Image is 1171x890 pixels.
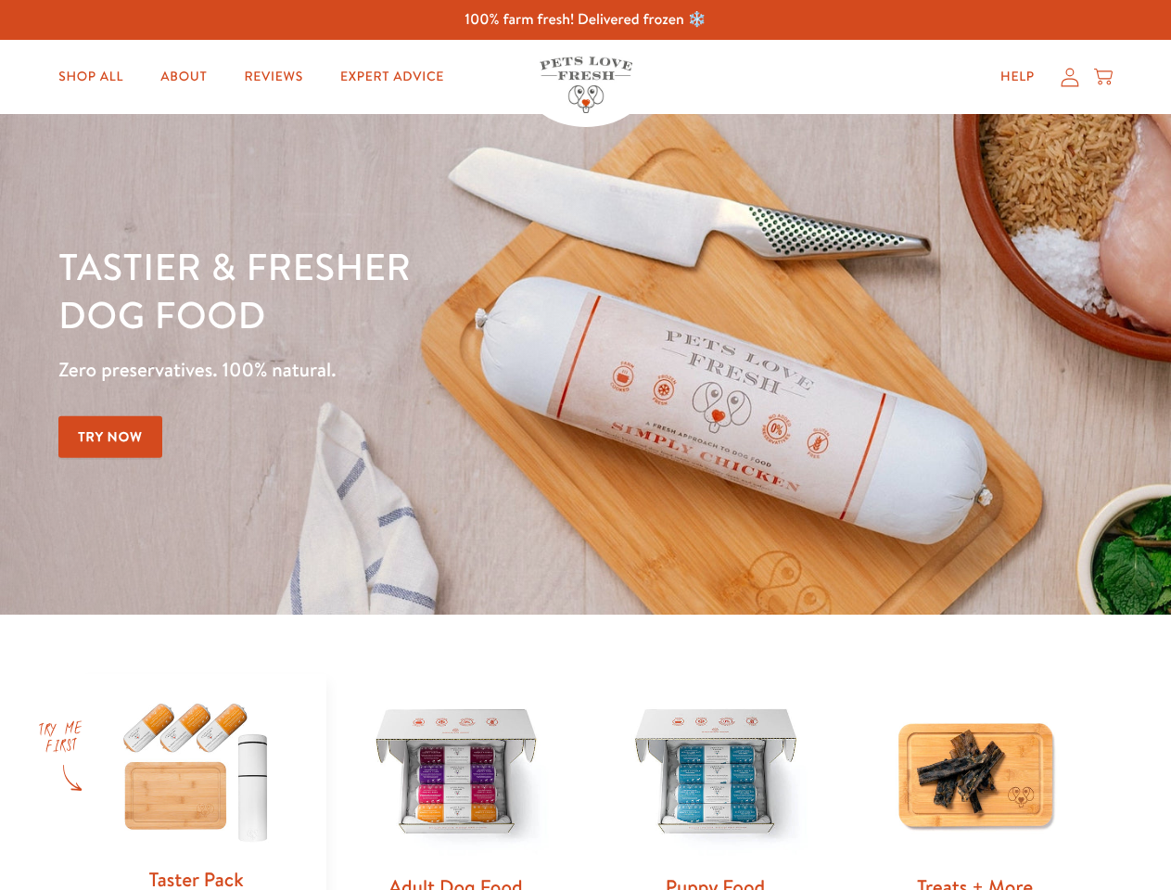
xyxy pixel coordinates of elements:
a: About [146,58,222,95]
a: Expert Advice [325,58,459,95]
img: Pets Love Fresh [540,57,632,113]
a: Reviews [229,58,317,95]
h1: Tastier & fresher dog food [58,242,761,338]
a: Help [986,58,1050,95]
a: Try Now [58,416,162,458]
p: Zero preservatives. 100% natural. [58,353,761,387]
a: Shop All [44,58,138,95]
